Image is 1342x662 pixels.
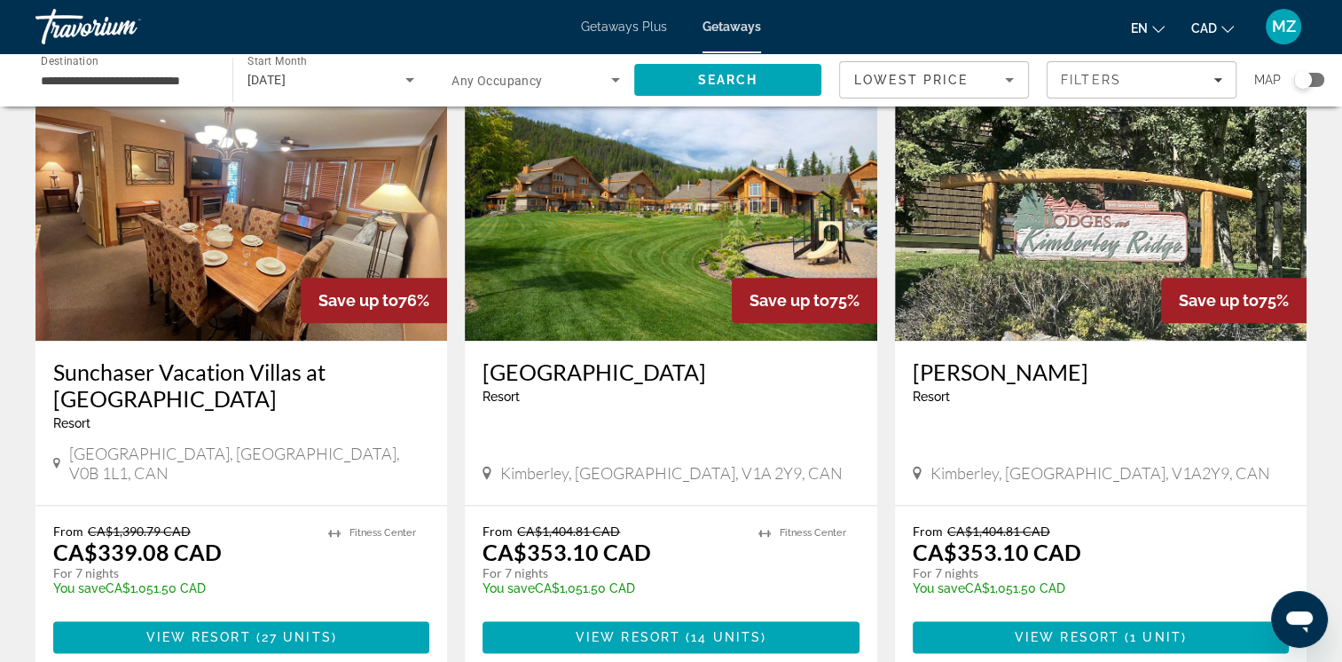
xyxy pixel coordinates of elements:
[854,73,968,87] span: Lowest Price
[913,581,1271,595] p: CA$1,051.50 CAD
[947,524,1050,539] span: CA$1,404.81 CAD
[251,630,337,644] span: ( )
[749,291,829,310] span: Save up to
[483,524,513,539] span: From
[913,539,1081,565] p: CA$353.10 CAD
[732,278,877,323] div: 75%
[634,64,822,96] button: Search
[88,524,191,539] span: CA$1,390.79 CAD
[581,20,667,34] a: Getaways Plus
[895,57,1307,341] img: Kimberley Ridge
[301,278,447,323] div: 76%
[854,69,1014,91] mat-select: Sort by
[913,524,943,539] span: From
[349,527,416,539] span: Fitness Center
[913,581,965,595] span: You save
[702,20,761,34] a: Getaways
[483,581,740,595] p: CA$1,051.50 CAD
[1047,61,1236,99] button: Filters
[1260,8,1307,45] button: User Menu
[451,74,543,88] span: Any Occupancy
[1130,630,1181,644] span: 1 unit
[53,621,429,653] button: View Resort(27 units)
[53,359,429,412] a: Sunchaser Vacation Villas at [GEOGRAPHIC_DATA]
[1191,15,1234,41] button: Change currency
[247,55,307,67] span: Start Month
[483,359,859,385] a: [GEOGRAPHIC_DATA]
[1061,73,1121,87] span: Filters
[930,463,1270,483] span: Kimberley, [GEOGRAPHIC_DATA], V1A2Y9, CAN
[53,539,222,565] p: CA$339.08 CAD
[35,4,213,50] a: Travorium
[465,57,876,341] img: Northstar Mountain Village Resort
[483,565,740,581] p: For 7 nights
[69,444,429,483] span: [GEOGRAPHIC_DATA], [GEOGRAPHIC_DATA], V0B 1L1, CAN
[247,73,286,87] span: [DATE]
[691,630,761,644] span: 14 units
[1179,291,1259,310] span: Save up to
[1131,15,1165,41] button: Change language
[318,291,398,310] span: Save up to
[53,581,310,595] p: CA$1,051.50 CAD
[913,621,1289,653] button: View Resort(1 unit)
[483,539,651,565] p: CA$353.10 CAD
[483,390,520,404] span: Resort
[1271,591,1328,648] iframe: Button to launch messaging window
[41,70,209,91] input: Select destination
[576,630,680,644] span: View Resort
[1254,67,1281,92] span: Map
[53,565,310,581] p: For 7 nights
[680,630,766,644] span: ( )
[500,463,843,483] span: Kimberley, [GEOGRAPHIC_DATA], V1A 2Y9, CAN
[913,565,1271,581] p: For 7 nights
[913,390,950,404] span: Resort
[1161,278,1307,323] div: 75%
[146,630,251,644] span: View Resort
[35,57,447,341] img: Sunchaser Vacation Villas at Riverview
[1119,630,1187,644] span: ( )
[913,359,1289,385] a: [PERSON_NAME]
[1015,630,1119,644] span: View Resort
[1131,21,1148,35] span: en
[697,73,757,87] span: Search
[517,524,620,539] span: CA$1,404.81 CAD
[53,416,90,430] span: Resort
[483,621,859,653] button: View Resort(14 units)
[41,54,98,67] span: Destination
[483,581,535,595] span: You save
[780,527,846,539] span: Fitness Center
[53,524,83,539] span: From
[1191,21,1217,35] span: CAD
[53,581,106,595] span: You save
[1272,18,1296,35] span: MZ
[262,630,332,644] span: 27 units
